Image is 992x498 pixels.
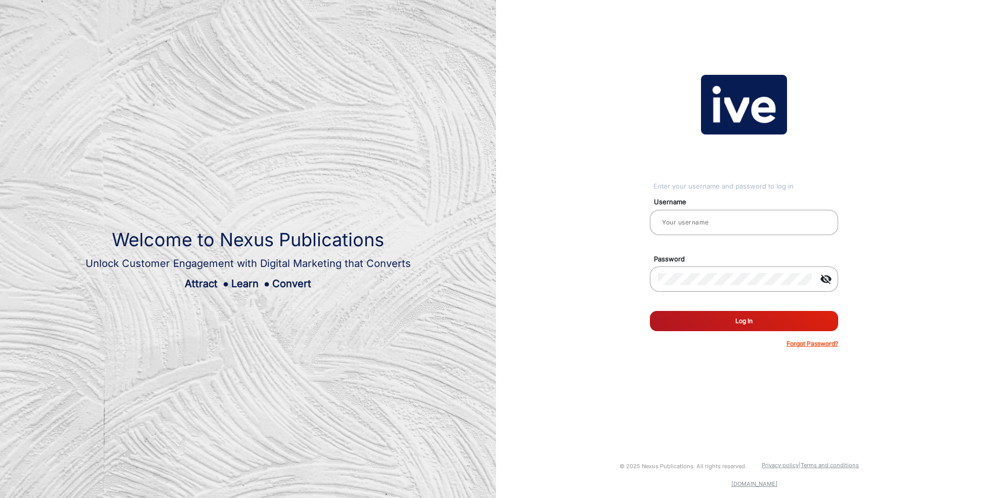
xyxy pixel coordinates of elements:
[264,278,270,290] span: ●
[86,276,411,291] div: Attract Learn Convert
[86,256,411,271] div: Unlock Customer Engagement with Digital Marketing that Converts
[646,197,850,207] mat-label: Username
[801,462,859,469] a: Terms and conditions
[650,311,838,331] button: Log In
[787,339,838,348] p: Forgot Password?
[701,75,787,134] img: vmg-logo
[619,463,747,470] small: © 2025 Nexus Publications. All rights reserved.
[731,480,777,487] a: [DOMAIN_NAME]
[658,216,830,229] input: Your username
[653,182,838,192] div: Enter your username and password to log in
[762,462,799,469] a: Privacy policy
[646,254,850,264] mat-label: Password
[799,462,801,469] a: |
[814,273,838,285] mat-icon: visibility_off
[223,278,229,290] span: ●
[86,229,411,251] h1: Welcome to Nexus Publications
